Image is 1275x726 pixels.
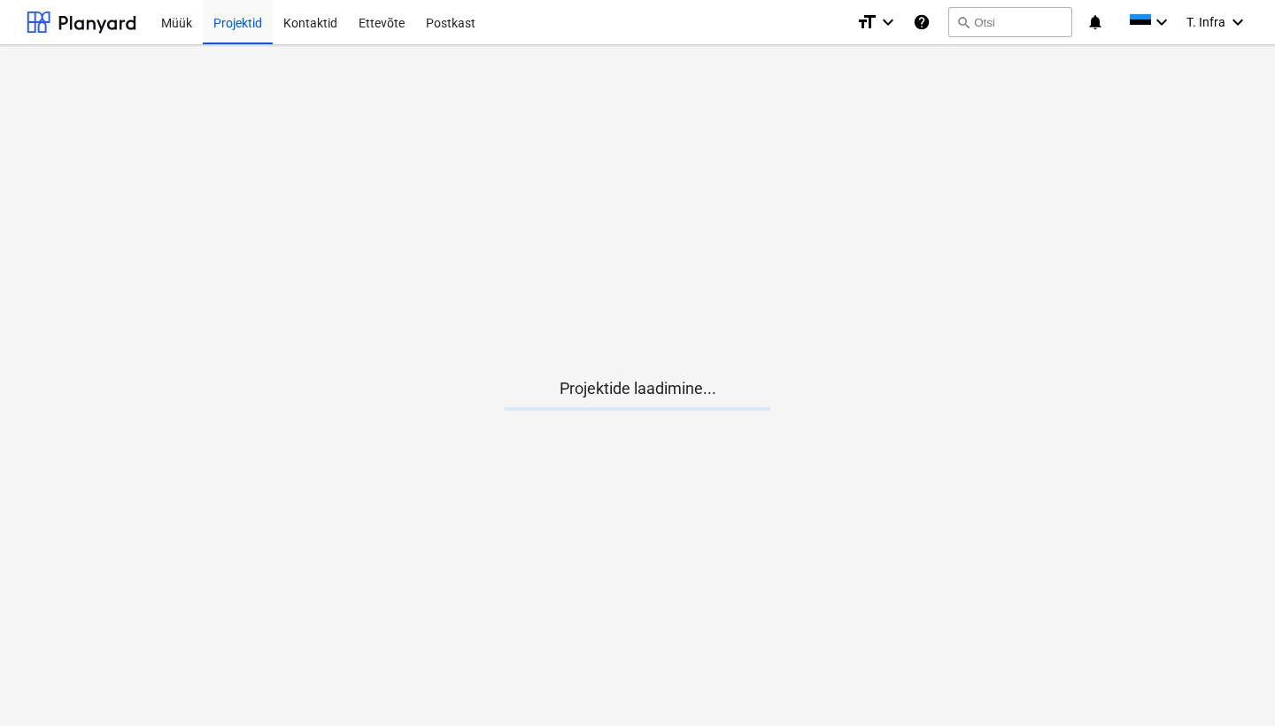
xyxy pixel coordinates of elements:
[1086,12,1104,33] i: notifications
[913,12,931,33] i: Abikeskus
[1186,15,1225,29] span: T. Infra
[1227,12,1248,33] i: keyboard_arrow_down
[956,15,970,29] span: search
[505,378,770,399] p: Projektide laadimine...
[877,12,899,33] i: keyboard_arrow_down
[1151,12,1172,33] i: keyboard_arrow_down
[856,12,877,33] i: format_size
[948,7,1072,37] button: Otsi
